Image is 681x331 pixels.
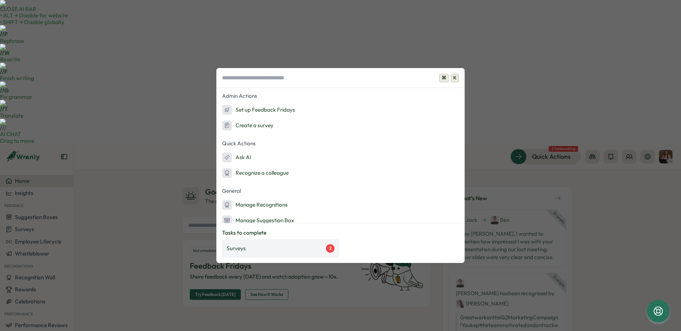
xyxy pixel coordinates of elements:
[216,150,465,164] button: Ask AI
[216,213,465,228] button: Manage Suggestion Box
[216,166,465,180] button: Recognize a colleague
[222,168,289,178] div: Recognize a colleague
[222,152,251,162] div: Ask AI
[326,244,334,253] div: 2
[222,200,288,210] div: Manage Recognitions
[222,215,294,225] div: Manage Suggestion Box
[227,245,246,252] p: Surveys
[216,198,465,212] button: Manage Recognitions
[222,229,459,237] p: Tasks to complete
[216,186,465,196] p: General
